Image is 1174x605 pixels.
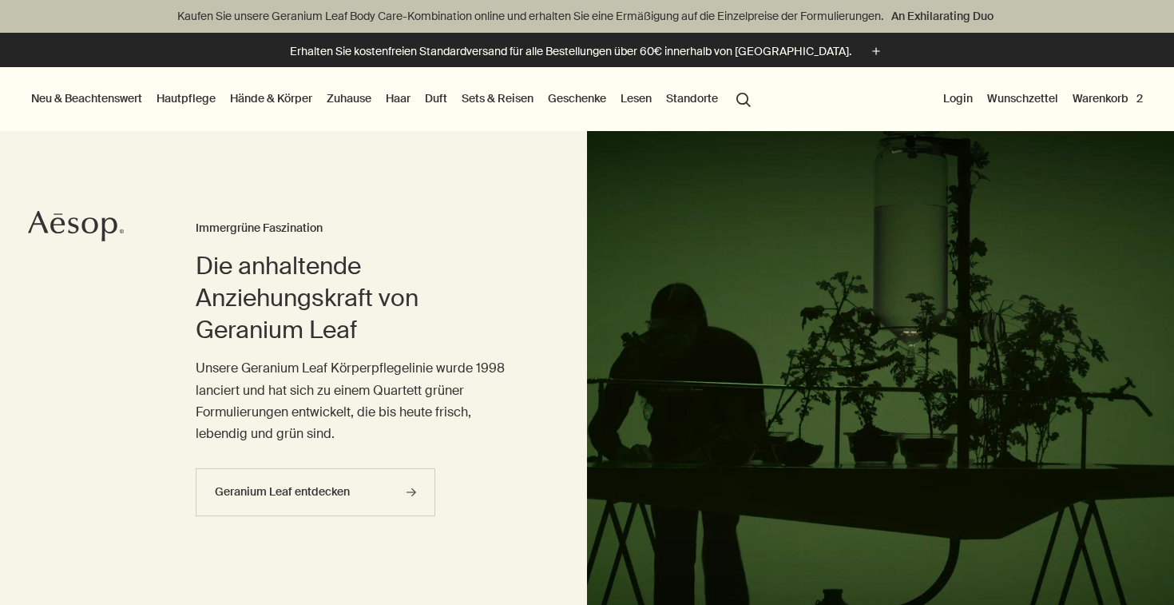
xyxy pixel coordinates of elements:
a: Wunschzettel [984,88,1061,109]
p: Kaufen Sie unsere Geranium Leaf Body Care-Kombination online und erhalten Sie eine Ermäßigung auf... [16,8,1158,25]
a: An Exhilarating Duo [888,7,997,25]
button: Menüpunkt "Suche" öffnen [729,83,758,113]
button: Warenkorb2 [1069,88,1146,109]
h3: Immergrüne Faszination [196,219,523,238]
p: Erhalten Sie kostenfreien Standardversand für alle Bestellungen über 60€ innerhalb von [GEOGRAPHI... [290,43,851,60]
a: Sets & Reisen [458,88,537,109]
nav: supplementary [940,67,1146,131]
a: Geranium Leaf entdecken [196,468,435,516]
a: Lesen [617,88,655,109]
a: Haar [383,88,414,109]
button: Standorte [663,88,721,109]
button: Login [940,88,976,109]
a: Geschenke [545,88,609,109]
svg: Aesop [28,210,124,242]
nav: primary [28,67,758,131]
button: Neu & Beachtenswert [28,88,145,109]
button: Erhalten Sie kostenfreien Standardversand für alle Bestellungen über 60€ innerhalb von [GEOGRAPHI... [290,42,885,61]
p: Unsere Geranium Leaf Körperpflegelinie wurde 1998 lanciert und hat sich zu einem Quartett grüner ... [196,357,523,444]
h2: Die anhaltende Anziehungskraft von Geranium Leaf [196,250,523,346]
a: Hautpflege [153,88,219,109]
a: Duft [422,88,450,109]
a: Aesop [28,210,124,246]
a: Zuhause [323,88,375,109]
a: Hände & Körper [227,88,315,109]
